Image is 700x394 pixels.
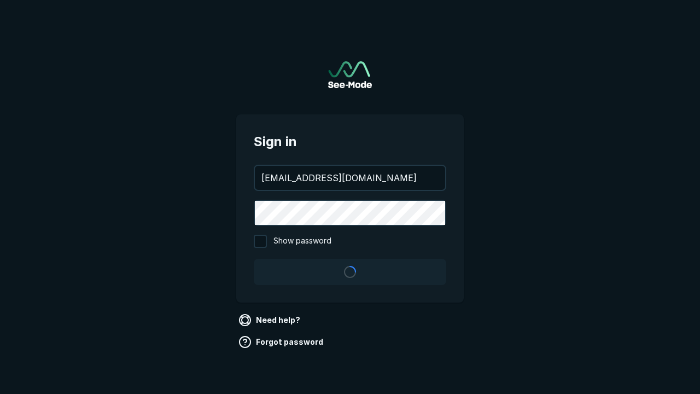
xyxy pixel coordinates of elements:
img: See-Mode Logo [328,61,372,88]
span: Show password [273,235,331,248]
a: Go to sign in [328,61,372,88]
input: your@email.com [255,166,445,190]
a: Need help? [236,311,305,329]
span: Sign in [254,132,446,152]
a: Forgot password [236,333,328,351]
